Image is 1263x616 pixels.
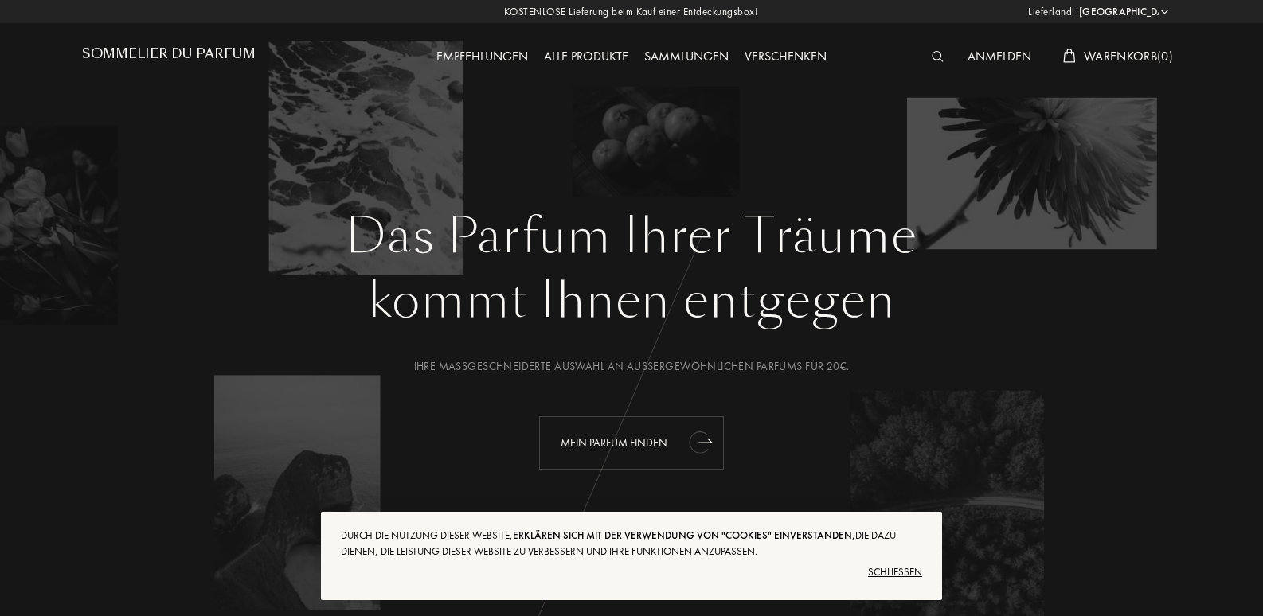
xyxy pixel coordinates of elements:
[536,48,636,64] a: Alle Produkte
[636,47,737,68] div: Sammlungen
[94,265,1169,337] div: kommt Ihnen entgegen
[94,358,1169,375] div: Ihre maßgeschneiderte Auswahl an außergewöhnlichen Parfums für 20€.
[536,47,636,68] div: Alle Produkte
[513,528,855,542] span: erklären sich mit der Verwendung von "Cookies" einverstanden,
[685,426,717,458] div: Animation
[341,559,922,585] div: Schließen
[737,47,835,68] div: Verschenken
[341,528,922,559] div: Durch die Nutzung dieser Website, die dazu dienen, die Leistung dieser Website zu verbessern und ...
[82,46,256,61] h1: Sommelier du Parfum
[428,47,536,68] div: Empfehlungen
[960,47,1039,68] div: Anmelden
[561,435,667,450] font: Mein Parfum finden
[82,46,256,68] a: Sommelier du Parfum
[636,48,737,64] a: Sammlungen
[1084,48,1173,64] span: Warenkorb ( 0 )
[94,208,1169,265] h1: Das Parfum Ihrer Träume
[1063,49,1076,63] img: cart_white.svg
[527,416,736,470] a: Mein Parfum findenAnimation
[737,48,835,64] a: Verschenken
[428,48,536,64] a: Empfehlungen
[960,48,1039,64] a: Anmelden
[932,51,944,62] img: search_icn_white.svg
[1028,4,1075,20] span: Lieferland:
[504,5,758,18] font: KOSTENLOSE Lieferung beim Kauf einer Entdeckungsbox!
